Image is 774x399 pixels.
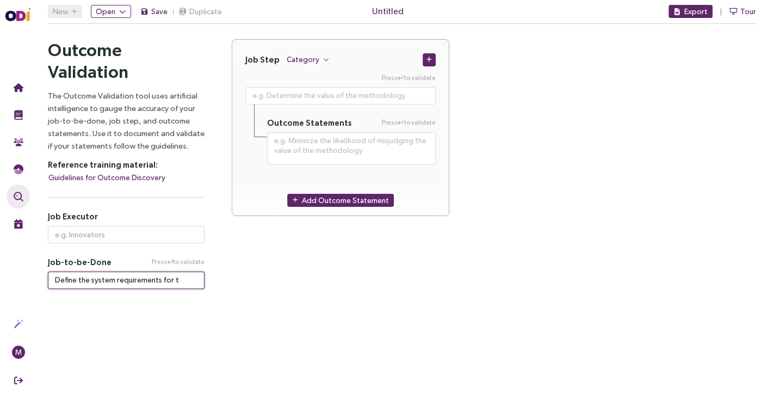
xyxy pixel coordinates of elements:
[729,5,757,18] button: Tour
[48,272,205,289] textarea: Press Enter to validate
[48,257,112,267] span: Job-to-be-Done
[7,185,30,208] button: Outcome Validation
[178,5,222,18] button: Duplicate
[286,53,330,66] button: Category
[668,5,713,18] button: Export
[302,194,389,206] span: Add Outcome Statement
[48,211,205,222] h5: Job Executor
[91,5,131,18] button: Open
[14,110,23,120] img: Training
[151,5,168,17] span: Save
[267,118,352,128] h5: Outcome Statements
[14,219,23,229] img: Live Events
[287,53,319,65] span: Category
[7,369,30,392] button: Sign Out
[152,257,205,267] span: Press to validate
[684,5,708,17] span: Export
[7,76,30,100] button: Home
[48,39,205,83] h2: Outcome Validation
[14,164,23,174] img: JTBD Needs Framework
[245,54,280,65] h4: Job Step
[14,192,23,201] img: Outcome Validation
[7,312,30,336] button: Actions
[7,130,30,154] button: Community
[48,171,165,183] span: Guidelines for Outcome Discovery
[7,340,30,364] button: M
[96,5,115,17] span: Open
[7,212,30,236] button: Live Events
[382,118,436,128] span: Press to validate
[245,87,436,105] textarea: Press Enter to validate
[15,346,22,359] span: M
[48,89,205,152] p: The Outcome Validation tool uses artificial intelligence to gauge the accuracy of your job-to-be-...
[48,171,166,184] button: Guidelines for Outcome Discovery
[48,226,205,243] input: e.g. Innovators
[287,194,394,207] button: Add Outcome Statement
[7,103,30,127] button: Training
[48,5,82,18] button: New
[14,137,23,147] img: Community
[7,157,30,181] button: Needs Framework
[371,4,403,18] span: Untitled
[48,160,158,169] strong: Reference training material:
[740,5,756,17] span: Tour
[140,5,168,18] button: Save
[14,319,23,329] img: Actions
[267,132,436,165] textarea: Press Enter to validate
